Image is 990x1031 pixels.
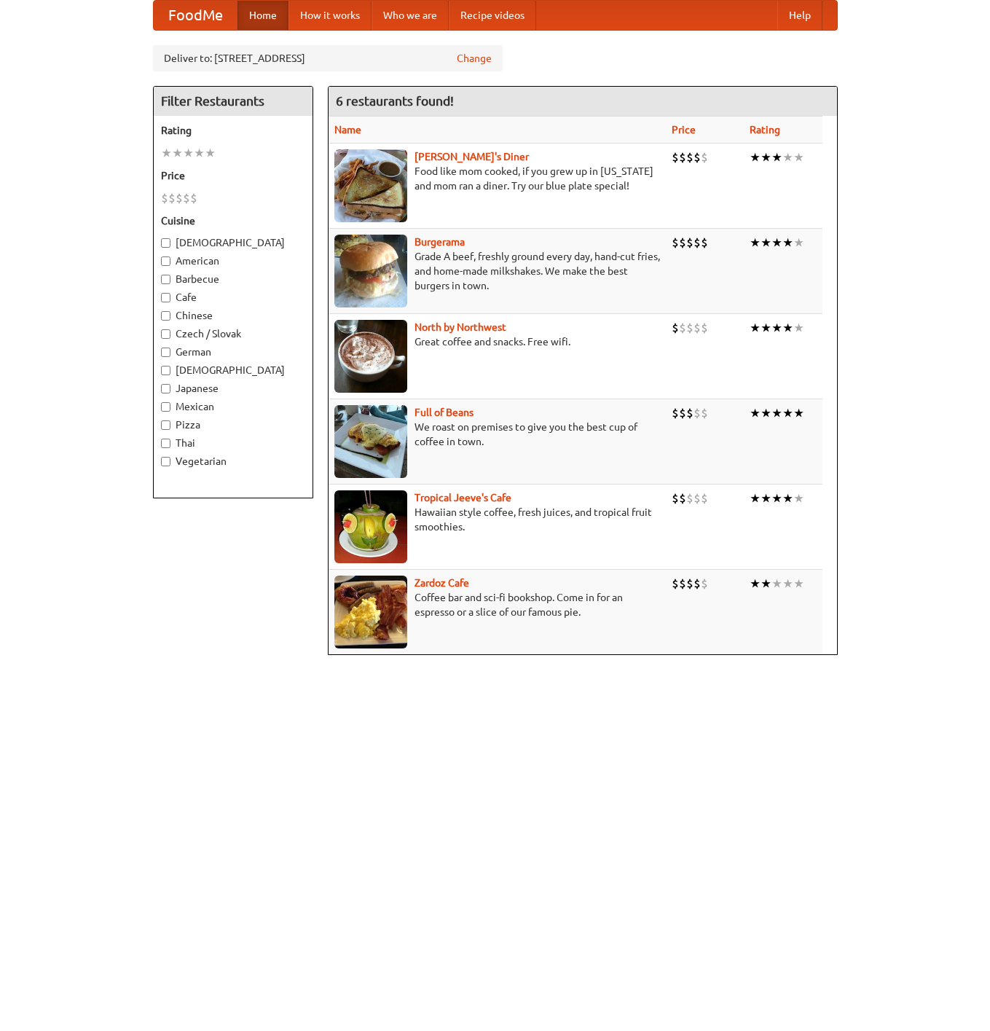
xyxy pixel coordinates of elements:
[782,490,793,506] li: ★
[161,399,305,414] label: Mexican
[793,235,804,251] li: ★
[161,326,305,341] label: Czech / Slovak
[771,576,782,592] li: ★
[694,235,701,251] li: $
[161,329,170,339] input: Czech / Slovak
[161,436,305,450] label: Thai
[793,405,804,421] li: ★
[161,457,170,466] input: Vegetarian
[154,87,313,116] h4: Filter Restaurants
[701,490,708,506] li: $
[672,490,679,506] li: $
[237,1,288,30] a: Home
[701,576,708,592] li: $
[761,405,771,421] li: ★
[701,405,708,421] li: $
[686,490,694,506] li: $
[161,311,170,321] input: Chinese
[782,320,793,336] li: ★
[750,235,761,251] li: ★
[701,235,708,251] li: $
[161,293,170,302] input: Cafe
[161,256,170,266] input: American
[161,420,170,430] input: Pizza
[672,124,696,136] a: Price
[457,51,492,66] a: Change
[679,235,686,251] li: $
[686,149,694,165] li: $
[771,149,782,165] li: ★
[334,334,660,349] p: Great coffee and snacks. Free wifi.
[679,320,686,336] li: $
[694,490,701,506] li: $
[161,381,305,396] label: Japanese
[679,149,686,165] li: $
[694,149,701,165] li: $
[161,272,305,286] label: Barbecue
[161,418,305,432] label: Pizza
[771,320,782,336] li: ★
[449,1,536,30] a: Recipe videos
[183,190,190,206] li: $
[334,149,407,222] img: sallys.jpg
[336,94,454,108] ng-pluralize: 6 restaurants found!
[686,235,694,251] li: $
[334,420,660,449] p: We roast on premises to give you the best cup of coffee in town.
[334,405,407,478] img: beans.jpg
[701,149,708,165] li: $
[415,407,474,418] a: Full of Beans
[161,345,305,359] label: German
[334,576,407,648] img: zardoz.jpg
[161,384,170,393] input: Japanese
[194,145,205,161] li: ★
[190,190,197,206] li: $
[777,1,822,30] a: Help
[750,320,761,336] li: ★
[761,320,771,336] li: ★
[183,145,194,161] li: ★
[372,1,449,30] a: Who we are
[672,576,679,592] li: $
[672,235,679,251] li: $
[793,576,804,592] li: ★
[334,505,660,534] p: Hawaiian style coffee, fresh juices, and tropical fruit smoothies.
[672,320,679,336] li: $
[761,576,771,592] li: ★
[686,320,694,336] li: $
[161,290,305,305] label: Cafe
[415,577,469,589] a: Zardoz Cafe
[161,168,305,183] h5: Price
[172,145,183,161] li: ★
[334,320,407,393] img: north.jpg
[161,238,170,248] input: [DEMOGRAPHIC_DATA]
[686,405,694,421] li: $
[750,405,761,421] li: ★
[415,236,465,248] a: Burgerama
[161,275,170,284] input: Barbecue
[782,405,793,421] li: ★
[679,490,686,506] li: $
[288,1,372,30] a: How it works
[750,490,761,506] li: ★
[161,190,168,206] li: $
[782,149,793,165] li: ★
[205,145,216,161] li: ★
[679,576,686,592] li: $
[793,149,804,165] li: ★
[161,308,305,323] label: Chinese
[761,235,771,251] li: ★
[334,124,361,136] a: Name
[161,254,305,268] label: American
[161,454,305,469] label: Vegetarian
[679,405,686,421] li: $
[161,439,170,448] input: Thai
[161,145,172,161] li: ★
[793,490,804,506] li: ★
[672,405,679,421] li: $
[161,366,170,375] input: [DEMOGRAPHIC_DATA]
[415,492,511,503] a: Tropical Jeeve's Cafe
[176,190,183,206] li: $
